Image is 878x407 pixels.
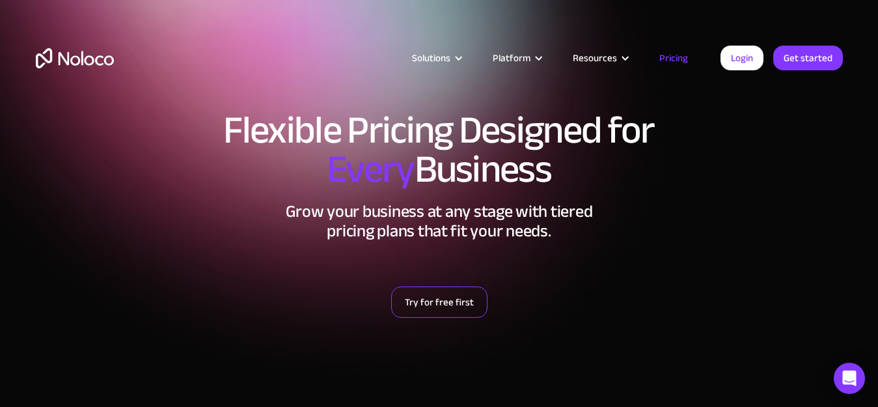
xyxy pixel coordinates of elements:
a: home [36,48,114,68]
div: Open Intercom Messenger [834,363,865,394]
span: Every [327,133,415,206]
h2: Grow your business at any stage with tiered pricing plans that fit your needs. [36,202,843,241]
a: Try for free first [391,287,487,318]
a: Pricing [643,49,704,66]
a: Get started [773,46,843,70]
div: Resources [556,49,643,66]
a: Login [720,46,763,70]
h1: Flexible Pricing Designed for Business [36,111,843,189]
div: Resources [573,49,617,66]
div: Solutions [412,49,450,66]
div: Solutions [396,49,476,66]
div: Platform [493,49,530,66]
div: Platform [476,49,556,66]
